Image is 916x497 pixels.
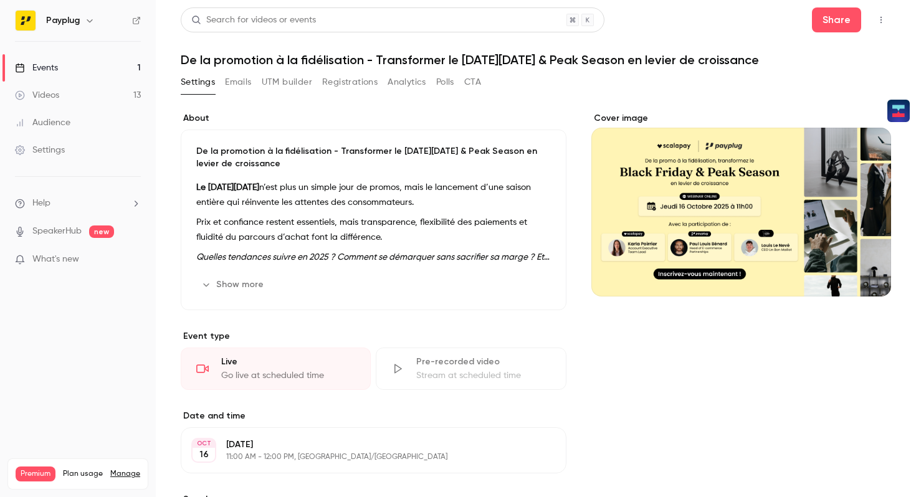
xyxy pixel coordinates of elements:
[388,72,426,92] button: Analytics
[46,14,80,27] h6: Payplug
[221,369,355,382] div: Go live at scheduled time
[89,225,114,238] span: new
[591,112,891,296] section: Cover image
[193,439,215,448] div: OCT
[15,89,59,102] div: Videos
[225,72,251,92] button: Emails
[196,275,271,295] button: Show more
[226,438,500,451] p: [DATE]
[16,11,36,31] img: Payplug
[199,448,209,461] p: 16
[376,348,566,390] div: Pre-recorded videoStream at scheduled time
[262,72,312,92] button: UTM builder
[591,112,891,125] label: Cover image
[63,469,103,479] span: Plan usage
[226,452,500,462] p: 11:00 AM - 12:00 PM, [GEOGRAPHIC_DATA]/[GEOGRAPHIC_DATA]
[16,466,55,481] span: Premium
[15,144,65,156] div: Settings
[464,72,481,92] button: CTA
[15,197,141,210] li: help-dropdown-opener
[196,180,551,210] p: n’est plus un simple jour de promos, mais le lancement d’une saison entière qui réinvente les att...
[181,72,215,92] button: Settings
[181,52,891,67] h1: De la promotion à la fidélisation - Transformer le [DATE][DATE] & Peak Season en levier de croiss...
[221,356,355,368] div: Live
[181,330,566,343] p: Event type
[181,348,371,390] div: LiveGo live at scheduled time
[126,254,141,265] iframe: Noticeable Trigger
[812,7,861,32] button: Share
[181,112,566,125] label: About
[416,356,550,368] div: Pre-recorded video
[196,253,550,277] em: Quelles tendances suivre en 2025 ? Comment se démarquer sans sacrifier sa marge ? Et surtout, com...
[110,469,140,479] a: Manage
[196,215,551,245] p: Prix et confiance restent essentiels, mais transparence, flexibilité des paiements et fluidité du...
[322,72,378,92] button: Registrations
[181,410,566,422] label: Date and time
[32,253,79,266] span: What's new
[196,183,259,192] strong: Le [DATE][DATE]
[191,14,316,27] div: Search for videos or events
[436,72,454,92] button: Polls
[15,116,70,129] div: Audience
[32,197,50,210] span: Help
[15,62,58,74] div: Events
[416,369,550,382] div: Stream at scheduled time
[196,145,551,170] p: De la promotion à la fidélisation - Transformer le [DATE][DATE] & Peak Season en levier de croiss...
[32,225,82,238] a: SpeakerHub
